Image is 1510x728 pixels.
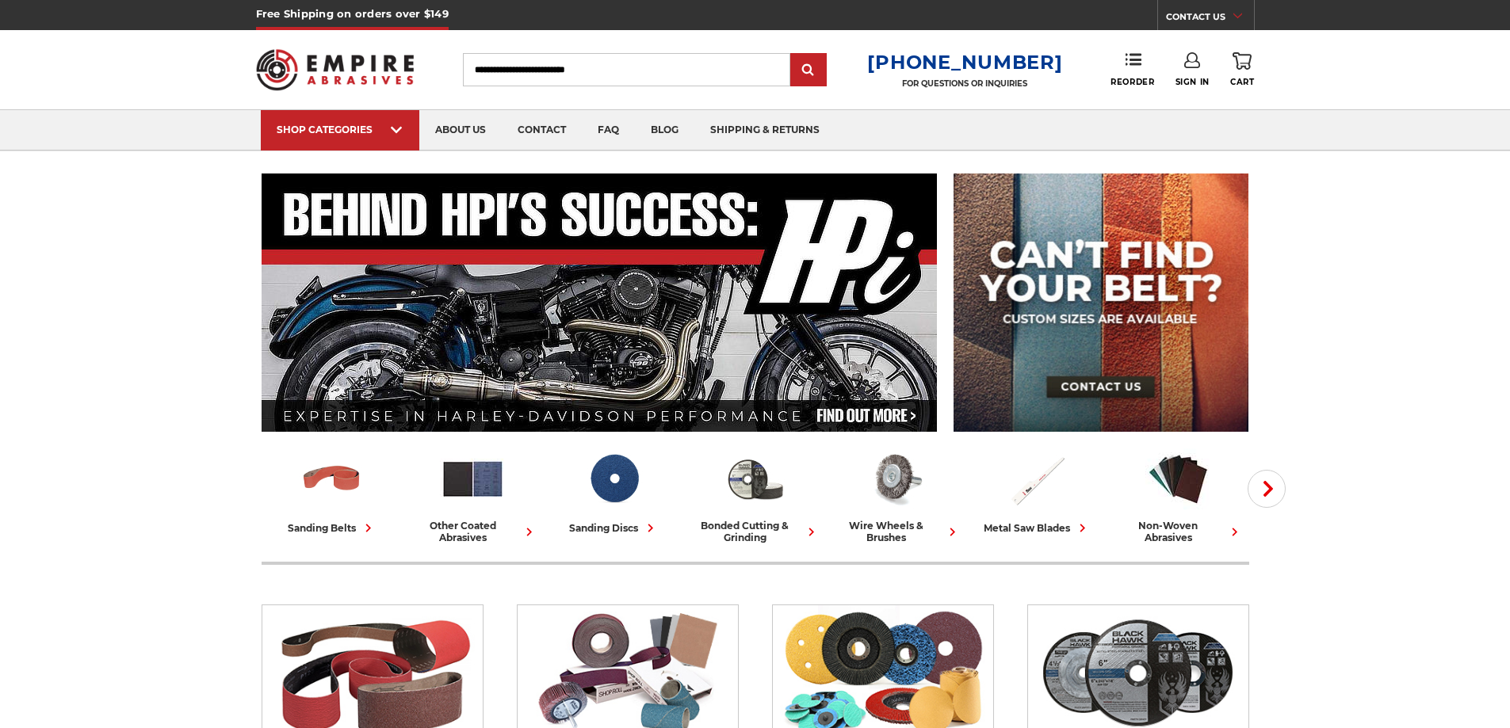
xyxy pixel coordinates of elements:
a: sanding belts [268,446,396,536]
span: Cart [1230,77,1254,87]
a: bonded cutting & grinding [691,446,820,543]
a: contact [502,110,582,151]
img: Sanding Belts [299,446,365,512]
img: Bonded Cutting & Grinding [722,446,788,512]
a: non-woven abrasives [1114,446,1243,543]
div: bonded cutting & grinding [691,520,820,543]
a: wire wheels & brushes [832,446,961,543]
a: shipping & returns [694,110,835,151]
input: Submit [793,55,824,86]
a: other coated abrasives [409,446,537,543]
a: sanding discs [550,446,679,536]
a: metal saw blades [973,446,1102,536]
div: sanding belts [288,520,377,536]
div: metal saw blades [984,520,1091,536]
a: [PHONE_NUMBER] [867,51,1062,74]
a: Reorder [1111,52,1154,86]
a: CONTACT US [1166,8,1254,30]
div: SHOP CATEGORIES [277,124,403,135]
img: Non-woven Abrasives [1145,446,1211,512]
div: other coated abrasives [409,520,537,543]
div: sanding discs [569,520,659,536]
a: blog [635,110,694,151]
img: Wire Wheels & Brushes [863,446,929,512]
a: Cart [1230,52,1254,87]
span: Reorder [1111,77,1154,87]
img: Other Coated Abrasives [440,446,506,512]
span: Sign In [1176,77,1210,87]
a: about us [419,110,502,151]
div: wire wheels & brushes [832,520,961,543]
button: Next [1248,470,1286,508]
div: non-woven abrasives [1114,520,1243,543]
img: promo banner for custom belts. [954,173,1248,432]
img: Empire Abrasives [256,39,415,101]
img: Metal Saw Blades [1004,446,1070,512]
a: faq [582,110,635,151]
img: Banner for an interview featuring Horsepower Inc who makes Harley performance upgrades featured o... [262,173,938,432]
img: Sanding Discs [581,446,647,512]
p: FOR QUESTIONS OR INQUIRIES [867,78,1062,89]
